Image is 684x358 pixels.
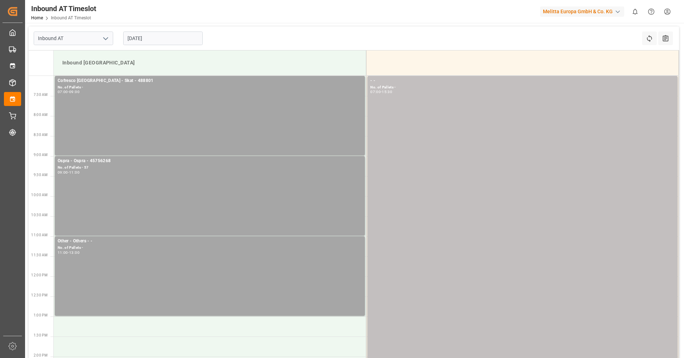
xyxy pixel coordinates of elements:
[34,32,113,45] input: Type to search/select
[370,84,675,91] div: No. of Pallets -
[34,333,48,337] span: 1:30 PM
[31,15,43,20] a: Home
[31,253,48,257] span: 11:30 AM
[34,93,48,97] span: 7:30 AM
[34,133,48,137] span: 8:30 AM
[540,5,627,18] button: Melitta Europa GmbH & Co. KG
[31,233,48,237] span: 11:00 AM
[123,32,203,45] input: DD.MM.YYYY
[34,353,48,357] span: 2:00 PM
[58,77,362,84] div: Cofresco [GEOGRAPHIC_DATA] - Skat - 488801
[69,171,80,174] div: 11:00
[370,90,381,93] div: 07:00
[69,251,80,254] div: 13:00
[382,90,392,93] div: 15:30
[100,33,111,44] button: open menu
[34,153,48,157] span: 9:00 AM
[68,251,69,254] div: -
[34,313,48,317] span: 1:00 PM
[68,90,69,93] div: -
[58,238,362,245] div: Other - Others - -
[58,158,362,165] div: Ospra - Ospra - 45756268
[68,171,69,174] div: -
[59,56,360,69] div: Inbound [GEOGRAPHIC_DATA]
[540,6,624,17] div: Melitta Europa GmbH & Co. KG
[381,90,382,93] div: -
[31,3,96,14] div: Inbound AT Timeslot
[31,273,48,277] span: 12:00 PM
[643,4,659,20] button: Help Center
[627,4,643,20] button: show 0 new notifications
[58,245,362,251] div: No. of Pallets -
[31,293,48,297] span: 12:30 PM
[58,165,362,171] div: No. of Pallets - 57
[31,193,48,197] span: 10:00 AM
[58,90,68,93] div: 07:00
[34,113,48,117] span: 8:00 AM
[58,171,68,174] div: 09:00
[370,77,675,84] div: - -
[34,173,48,177] span: 9:30 AM
[31,213,48,217] span: 10:30 AM
[58,84,362,91] div: No. of Pallets -
[58,251,68,254] div: 11:00
[69,90,80,93] div: 09:00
